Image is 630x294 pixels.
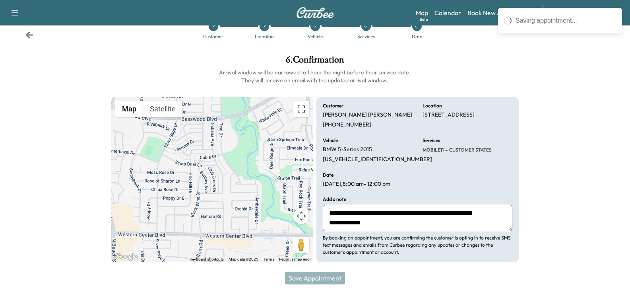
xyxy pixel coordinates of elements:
[323,173,333,177] h6: Date
[279,257,311,261] a: Report a map error
[143,101,182,117] button: Show satellite imagery
[293,208,309,224] button: Map camera controls
[323,103,343,108] h6: Customer
[190,257,224,262] button: Keyboard shortcuts
[229,257,258,261] span: Map data ©2025
[293,237,309,253] button: Drag Pegman onto the map to open Street View
[416,8,428,18] a: MapBeta
[323,181,390,188] p: [DATE] , 8:00 am - 12:00 pm
[255,34,274,39] div: Location
[423,103,442,108] h6: Location
[412,34,422,39] div: Date
[420,16,428,22] div: Beta
[323,111,412,119] p: [PERSON_NAME] [PERSON_NAME]
[323,234,512,256] p: By booking an appointment, you are confirming the customer is opting in to receive SMS text messa...
[323,146,372,153] p: BMW 5-Series 2015
[203,34,223,39] div: Customer
[516,16,616,25] div: Saving appointment...
[444,146,448,154] span: -
[308,34,323,39] div: Vehicle
[25,31,33,39] div: Back
[467,8,535,18] a: Book New Appointment
[293,101,309,117] button: Toggle fullscreen view
[323,121,371,129] p: [PHONE_NUMBER]
[357,34,375,39] div: Services
[323,138,338,143] h6: Vehicle
[423,111,475,119] p: [STREET_ADDRESS]
[434,8,461,18] a: Calendar
[323,197,346,202] h6: Add a note
[111,68,519,84] h6: Arrival window will be narrowed to 1 hour the night before their service date. They will receive ...
[113,252,140,262] img: Google
[448,147,492,153] span: CUSTOMER STATES
[115,101,143,117] button: Show street map
[296,7,334,18] img: Curbee Logo
[111,55,519,68] h1: 6 . Confirmation
[323,156,432,163] p: [US_VEHICLE_IDENTIFICATION_NUMBER]
[263,257,274,261] a: Terms (opens in new tab)
[423,138,440,143] h6: Services
[423,147,444,153] span: MOBILE11
[113,252,140,262] a: Open this area in Google Maps (opens a new window)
